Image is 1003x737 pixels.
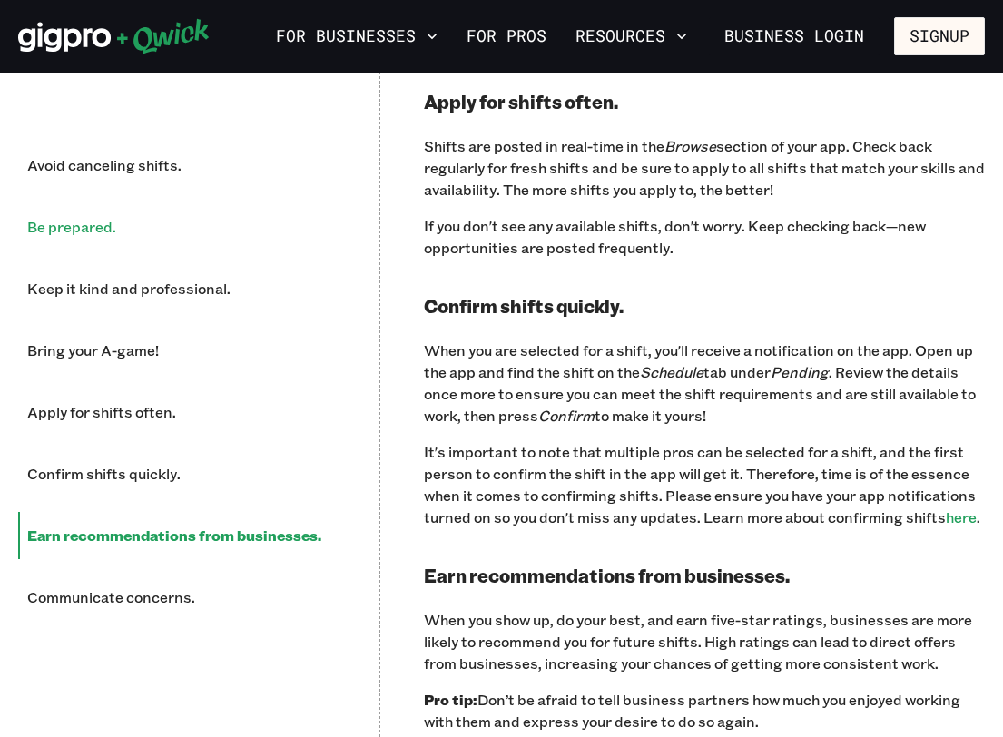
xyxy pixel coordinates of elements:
p: It's important to note that multiple pros can be selected for a shift, and the first person to co... [424,441,985,528]
p: Don’t be afraid to tell business partners how much you enjoyed working with them and express your... [424,689,985,732]
i: Schedule [640,362,703,381]
p: When you show up, do your best, and earn five-star ratings, businesses are more likely to recomme... [424,609,985,674]
b: Earn recommendations from businesses. [424,564,790,587]
li: Avoid canceling shifts. [18,142,336,189]
button: Signup [894,17,985,55]
b: Apply for shifts often. [424,90,618,113]
li: Apply for shifts often. [18,388,336,436]
iframe: Netlify Drawer [148,693,856,737]
b: Pro tip: [424,690,477,709]
a: Business Login [709,17,880,55]
button: Resources [568,21,694,52]
a: here [946,507,977,526]
i: Pending [771,362,829,381]
a: For Pros [459,21,554,52]
b: Confirm shifts quickly. [424,294,624,318]
p: If you don't see any available shifts, don't worry. Keep checking back—new opportunities are post... [424,215,985,259]
li: Communicate concerns. [18,574,336,621]
i: Confirm [538,406,595,425]
p: When you are selected for a shift, you'll receive a notification on the app. Open up the app and ... [424,339,985,427]
li: Confirm shifts quickly. [18,450,336,497]
li: Earn recommendations from businesses. [18,512,336,559]
li: Be prepared. [18,203,336,251]
li: Keep it kind and professional. [18,265,336,312]
li: Bring your A-game! [18,327,336,374]
button: For Businesses [269,21,445,52]
p: Shifts are posted in real-time in the section of your app. Check back regularly for fresh shifts ... [424,135,985,201]
i: Browse [664,136,716,155]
